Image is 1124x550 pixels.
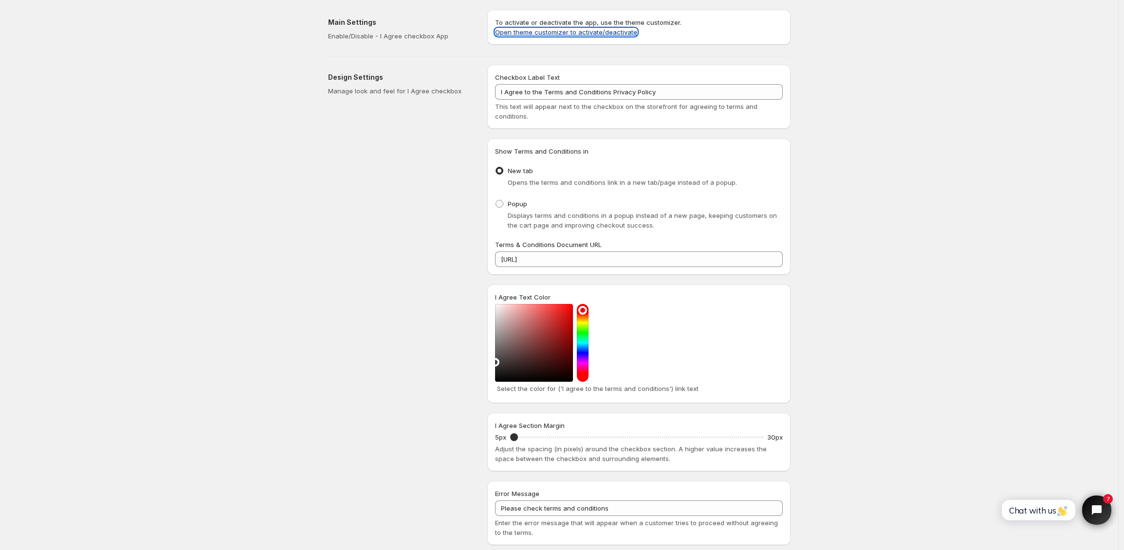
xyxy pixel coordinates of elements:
p: Select the color for ('I agree to the terms and conditions') link text [497,384,781,393]
span: Opens the terms and conditions link in a new tab/page instead of a popup. [508,178,737,186]
h2: Main Settings [328,18,472,27]
span: Adjust the spacing (in pixels) around the checkbox section. A higher value increases the space be... [495,445,767,462]
span: Checkbox Label Text [495,73,560,81]
span: Error Message [495,490,539,497]
input: https://yourstoredomain.com/termsandconditions.html [495,251,783,267]
span: Displays terms and conditions in a popup instead of a new page, keeping customers on the cart pag... [508,212,777,229]
span: I Agree Section Margin [495,422,565,429]
span: Enter the error message that will appear when a customer tries to proceed without agreeing to the... [495,519,778,536]
p: 5px [495,432,506,442]
span: This text will appear next to the checkbox on the storefront for agreeing to terms and conditions. [495,103,757,120]
p: Manage look and feel for I Agree checkbox [328,86,472,96]
span: Terms & Conditions Document URL [495,241,602,248]
h2: Design Settings [328,72,472,82]
iframe: Tidio Chat [991,487,1120,533]
p: Enable/Disable - I Agree checkbox App [328,31,472,41]
a: Open theme customizer to activate/deactivate [495,28,637,36]
span: Popup [508,200,527,208]
span: New tab [508,167,533,175]
span: Show Terms and Conditions in [495,147,589,155]
label: I Agree Text Color [495,292,551,302]
p: 30px [767,432,783,442]
p: To activate or deactivate the app, use the theme customizer. [495,18,783,37]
